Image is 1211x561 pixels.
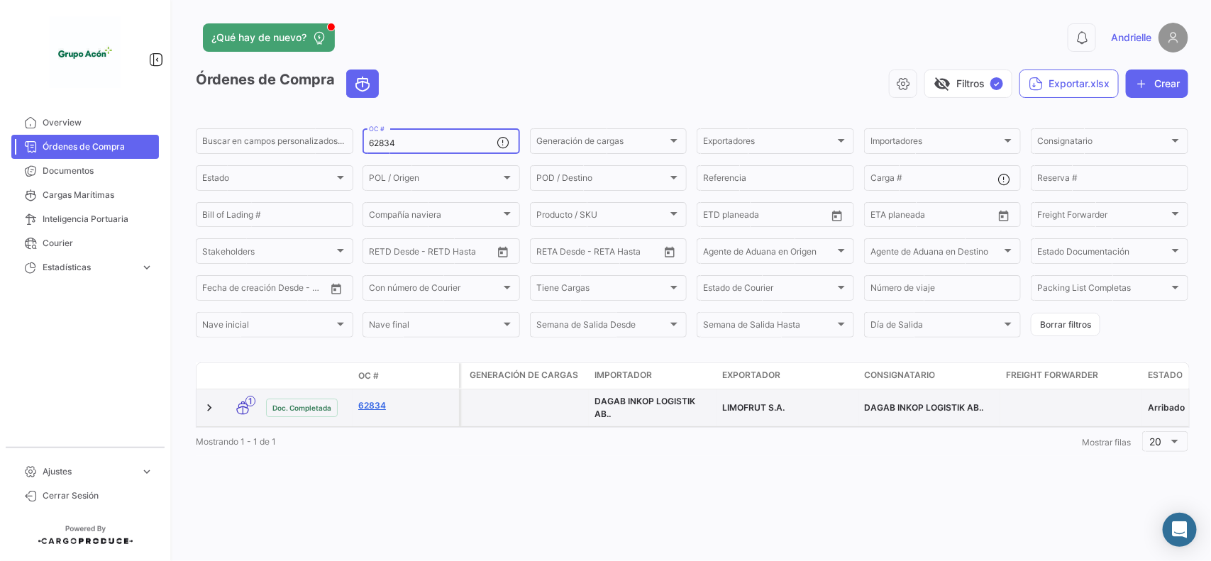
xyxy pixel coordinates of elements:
span: Nave inicial [202,322,334,332]
span: Día de Salida [870,322,1002,332]
span: Mostrar filas [1082,437,1131,448]
span: OC # [358,370,379,382]
span: 1 [245,396,255,406]
span: Exportadores [703,138,835,148]
datatable-header-cell: Importador [589,363,717,389]
button: Open calendar [659,241,680,262]
button: Ocean [347,70,378,97]
span: ✓ [990,77,1003,90]
span: DAGAB INKOP LOGISTIK AB.. [595,396,695,419]
span: Consignatario [1037,138,1169,148]
button: Open calendar [326,278,347,299]
input: Hasta [238,285,297,295]
span: Ajustes [43,465,135,478]
button: Exportar.xlsx [1019,70,1119,98]
span: Importador [595,369,652,382]
span: Documentos [43,165,153,177]
h3: Órdenes de Compra [196,70,383,98]
datatable-header-cell: Modo de Transporte [225,370,260,382]
input: Desde [202,285,228,295]
button: Open calendar [993,205,1014,226]
span: Estado Documentación [1037,248,1169,258]
span: Estado [1148,369,1183,382]
span: Inteligencia Portuaria [43,213,153,226]
span: Overview [43,116,153,129]
span: Freight Forwarder [1006,369,1098,382]
span: Doc. Completada [272,402,331,413]
span: Agente de Aduana en Origen [703,248,835,258]
input: Hasta [739,212,797,222]
input: Desde [703,212,729,222]
span: Órdenes de Compra [43,140,153,153]
datatable-header-cell: Consignatario [858,363,1000,389]
span: ¿Qué hay de nuevo? [211,30,306,45]
span: Estado [202,175,334,185]
span: Consignatario [864,369,935,382]
span: Andrielle [1111,30,1151,45]
datatable-header-cell: Exportador [717,363,858,389]
span: Generación de cargas [470,369,578,382]
span: expand_more [140,261,153,274]
span: POL / Origen [369,175,501,185]
span: Producto / SKU [536,212,668,222]
a: Cargas Marítimas [11,183,159,207]
img: placeholder-user.png [1159,23,1188,52]
span: Semana de Salida Desde [536,322,668,332]
span: Freight Forwarder [1037,212,1169,222]
input: Desde [536,248,562,258]
input: Desde [369,248,394,258]
div: Abrir Intercom Messenger [1163,513,1197,547]
span: Nave final [369,322,501,332]
span: Generación de cargas [536,138,668,148]
span: POD / Destino [536,175,668,185]
span: Cargas Marítimas [43,189,153,201]
span: expand_more [140,465,153,478]
span: Exportador [722,369,780,382]
a: Overview [11,111,159,135]
datatable-header-cell: Freight Forwarder [1000,363,1142,389]
datatable-header-cell: Generación de cargas [461,363,589,389]
span: Importadores [870,138,1002,148]
input: Hasta [404,248,463,258]
a: Courier [11,231,159,255]
button: Borrar filtros [1031,313,1100,336]
span: Estado de Courier [703,285,835,295]
span: Mostrando 1 - 1 de 1 [196,436,276,447]
button: Open calendar [826,205,848,226]
button: visibility_offFiltros✓ [924,70,1012,98]
input: Desde [870,212,896,222]
button: Open calendar [492,241,514,262]
span: 20 [1150,435,1162,448]
span: visibility_off [934,75,951,92]
span: Semana de Salida Hasta [703,322,835,332]
img: 1f3d66c5-6a2d-4a07-a58d-3a8e9bbc88ff.jpeg [50,17,121,88]
datatable-header-cell: Estado Doc. [260,370,353,382]
a: Documentos [11,159,159,183]
input: Hasta [906,212,965,222]
span: Con número de Courier [369,285,501,295]
a: 62834 [358,399,453,412]
input: Hasta [572,248,631,258]
span: Stakeholders [202,248,334,258]
a: Órdenes de Compra [11,135,159,159]
span: Cerrar Sesión [43,489,153,502]
span: Estadísticas [43,261,135,274]
span: Agente de Aduana en Destino [870,248,1002,258]
span: LIMOFRUT S.A. [722,402,785,413]
span: Courier [43,237,153,250]
button: ¿Qué hay de nuevo? [203,23,335,52]
a: Expand/Collapse Row [202,401,216,415]
datatable-header-cell: OC # [353,364,459,388]
span: Tiene Cargas [536,285,668,295]
span: DAGAB INKOP LOGISTIK AB.. [864,402,983,413]
span: Compañía naviera [369,212,501,222]
a: Inteligencia Portuaria [11,207,159,231]
span: Packing List Completas [1037,285,1169,295]
button: Crear [1126,70,1188,98]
